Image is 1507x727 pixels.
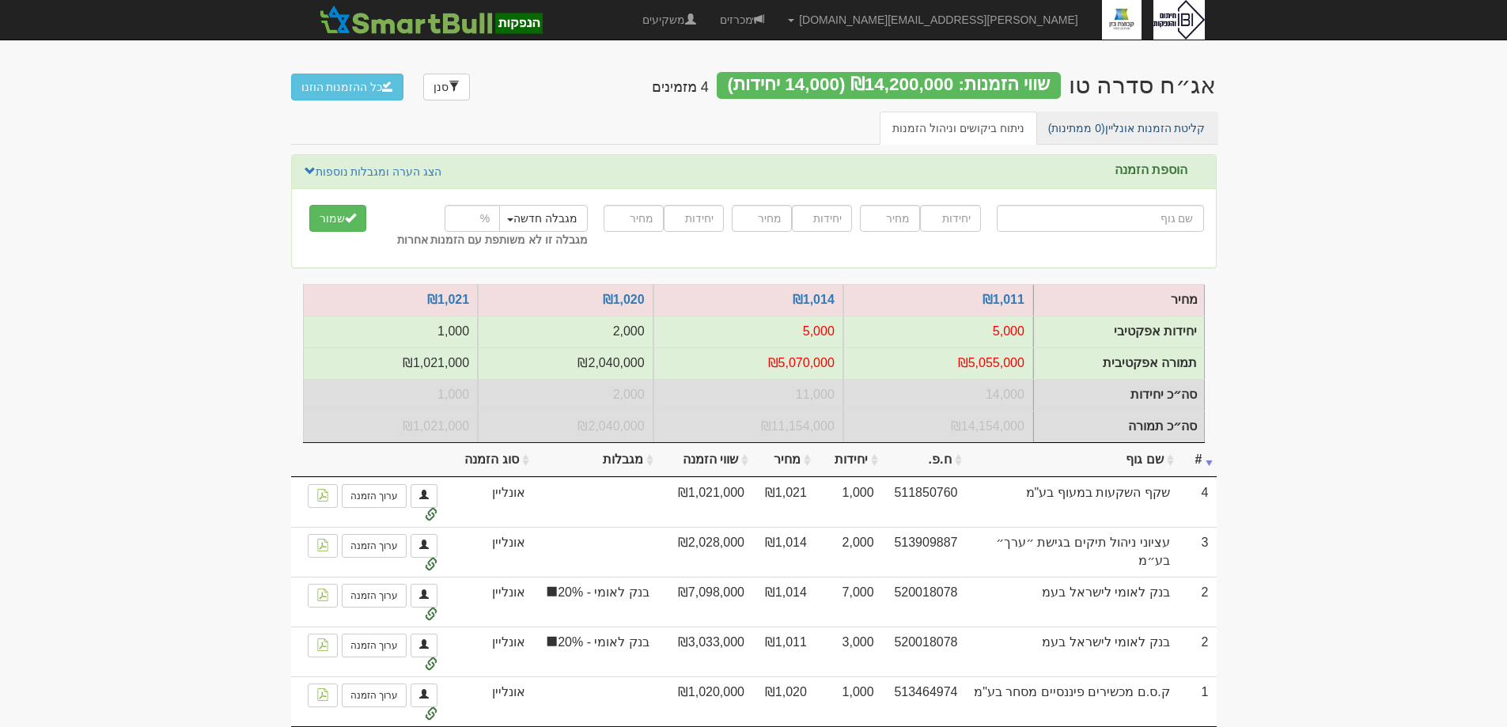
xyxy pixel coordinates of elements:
[478,411,653,442] td: סה״כ תמורה
[533,443,657,478] th: מגבלות: activate to sort column ascending
[664,205,724,232] input: יחידות
[882,627,966,676] td: 520018078
[657,443,752,478] th: שווי הזמנה: activate to sort column ascending
[752,477,815,527] td: ₪1,021
[478,347,653,379] td: תמורה אפקטיבית
[815,443,882,478] th: יחידות: activate to sort column ascending
[966,527,1178,577] td: עציוני ניהול תיקים בגישת ״ערך״ בע״מ
[604,205,664,232] input: מחיר
[882,443,966,478] th: ח.פ.: activate to sort column ascending
[478,379,653,411] td: סה״כ יחידות
[315,4,547,36] img: SmartBull Logo
[316,539,329,551] img: pdf-file-icon.png
[752,527,815,577] td: ₪1,014
[966,627,1178,676] td: בנק לאומי לישראל בעמ
[653,316,843,347] td: יחידות אפקטיבי
[1033,411,1204,442] td: סה״כ תמורה
[1033,316,1204,348] td: יחידות אפקטיבי
[303,379,479,411] td: סה״כ יחידות
[843,347,1033,379] td: תמורה אפקטיבית
[445,205,500,232] input: %
[815,627,882,676] td: 3,000
[860,205,920,232] input: מחיר
[1178,477,1217,527] td: 4
[657,676,752,726] td: ₪1,020,000
[291,74,404,100] button: כל ההזמנות הוזנו
[316,638,329,651] img: pdf-file-icon.png
[541,634,649,652] span: בנק לאומי - 20%
[1033,379,1204,411] td: סה״כ יחידות
[652,80,709,96] h4: 4 מזמינים
[843,411,1033,442] td: סה״כ תמורה
[1048,122,1105,134] span: (0 ממתינות)
[445,527,533,577] td: אונליין
[541,584,649,602] span: בנק לאומי - 20%
[752,676,815,726] td: ₪1,020
[1178,443,1217,478] th: #: activate to sort column ascending
[423,74,470,100] a: סנן
[303,316,479,347] td: יחידות אפקטיבי
[445,577,533,627] td: אונליין
[653,379,843,411] td: סה״כ יחידות
[1178,676,1217,726] td: 1
[1115,163,1187,177] label: הוספת הזמנה
[966,477,1178,527] td: שקף השקעות במעוף בע"מ
[1178,527,1217,577] td: 3
[843,379,1033,411] td: סה״כ יחידות
[342,534,407,558] a: ערוך הזמנה
[316,688,329,701] img: pdf-file-icon.png
[983,293,1024,306] a: ₪1,011
[342,634,407,657] a: ערוך הזמנה
[397,232,588,248] label: מגבלה זו לא משותפת עם הזמנות אחרות
[792,205,852,232] input: יחידות
[445,676,533,726] td: אונליין
[1033,348,1204,380] td: תמורה אפקטיבית
[657,627,752,676] td: ₪3,033,000
[1036,112,1218,145] a: קליטת הזמנות אונליין(0 ממתינות)
[303,347,479,379] td: תמורה אפקטיבית
[880,112,1037,145] a: ניתוח ביקושים וניהול הזמנות
[997,205,1204,232] input: שם גוף
[1033,285,1204,316] td: מחיר
[1178,577,1217,627] td: 2
[752,577,815,627] td: ₪1,014
[478,316,653,347] td: יחידות אפקטיבי
[882,477,966,527] td: 511850760
[793,293,835,306] a: ₪1,014
[882,577,966,627] td: 520018078
[445,477,533,527] td: אונליין
[653,347,843,379] td: תמורה אפקטיבית
[342,683,407,707] a: ערוך הזמנה
[920,205,980,232] input: יחידות
[657,527,752,577] td: ₪2,028,000
[752,627,815,676] td: ₪1,011
[882,676,966,726] td: 513464974
[316,489,329,502] img: pdf-file-icon.png
[752,443,815,478] th: מחיר: activate to sort column ascending
[657,577,752,627] td: ₪7,098,000
[815,577,882,627] td: 7,000
[342,584,407,608] a: ערוך הזמנה
[603,293,645,306] a: ₪1,020
[732,205,792,232] input: מחיר
[497,205,588,232] button: מגבלה חדשה
[815,676,882,726] td: 1,000
[966,443,1178,478] th: שם גוף: activate to sort column ascending
[1069,72,1217,98] div: בתי זיקוק לנפט בעמ - אג״ח (סדרה טו) - הנפקה לציבור
[653,411,843,442] td: סה״כ תמורה
[882,527,966,577] td: 513909887
[309,205,366,232] button: שמור
[427,293,469,306] a: ₪1,021
[966,676,1178,726] td: ק.ס.ם מכשירים פיננסיים מסחר בע"מ
[843,316,1033,347] td: יחידות אפקטיבי
[815,477,882,527] td: 1,000
[657,477,752,527] td: ₪1,021,000
[445,627,533,676] td: אונליין
[303,411,479,442] td: סה״כ תמורה
[815,527,882,577] td: 2,000
[966,577,1178,627] td: בנק לאומי לישראל בעמ
[717,72,1061,99] div: שווי הזמנות: ₪14,200,000 (14,000 יחידות)
[316,589,329,601] img: pdf-file-icon.png
[342,484,407,508] a: ערוך הזמנה
[445,443,533,478] th: סוג הזמנה: activate to sort column ascending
